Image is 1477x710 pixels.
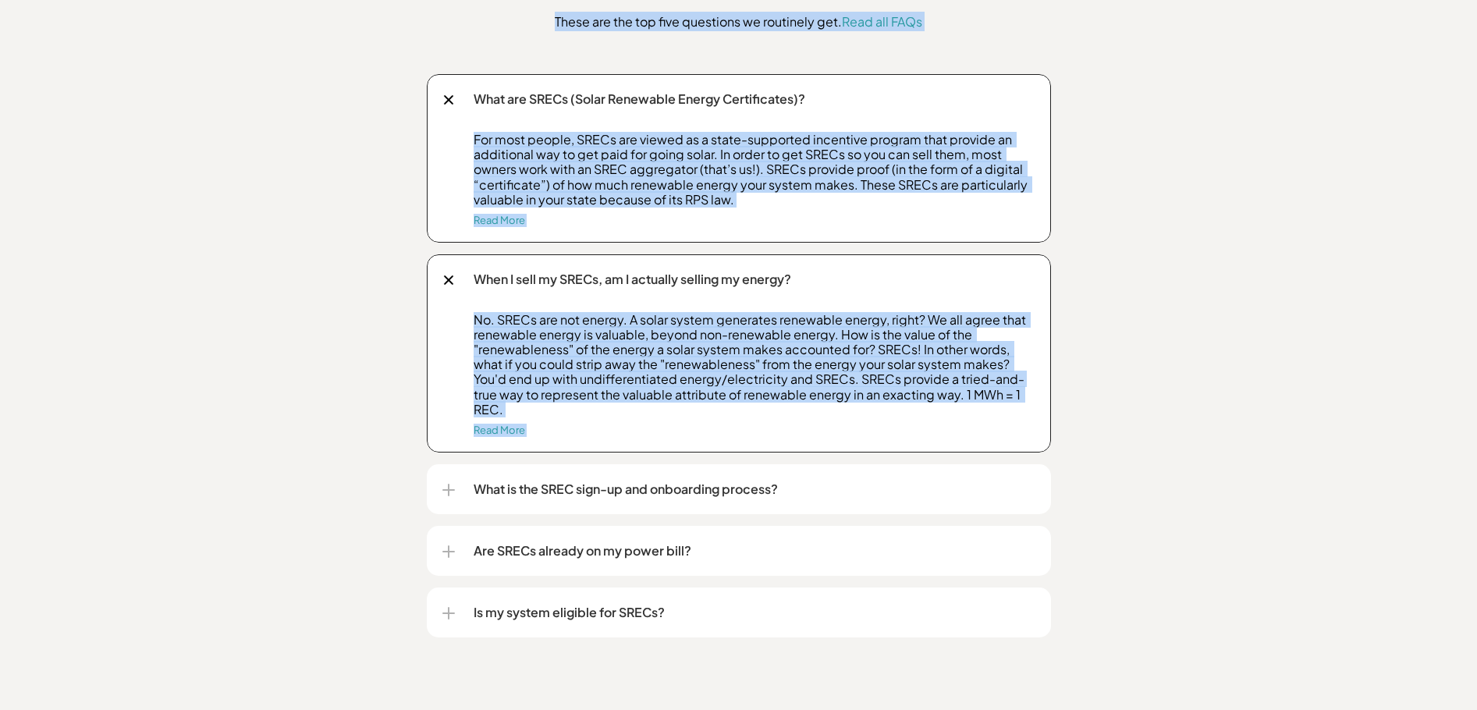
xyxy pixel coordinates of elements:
[474,132,1035,207] p: For most people, SRECs are viewed as a state-supported incentive program that provide an addition...
[474,90,1035,108] p: What are SRECs (Solar Renewable Energy Certificates)?
[842,13,922,30] a: Read all FAQs
[474,480,1035,499] p: What is the SREC sign-up and onboarding process?
[474,603,1035,622] p: Is my system eligible for SRECs?
[474,214,525,226] a: Read More
[474,312,1035,417] p: No. SRECs are not energy. A solar system generates renewable energy, right? We all agree that ren...
[474,424,525,436] a: Read More
[474,541,1035,560] p: Are SRECs already on my power bill?
[449,12,1028,31] p: These are the top five questions we routinely get.
[474,270,1035,289] p: When I sell my SRECs, am I actually selling my energy?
